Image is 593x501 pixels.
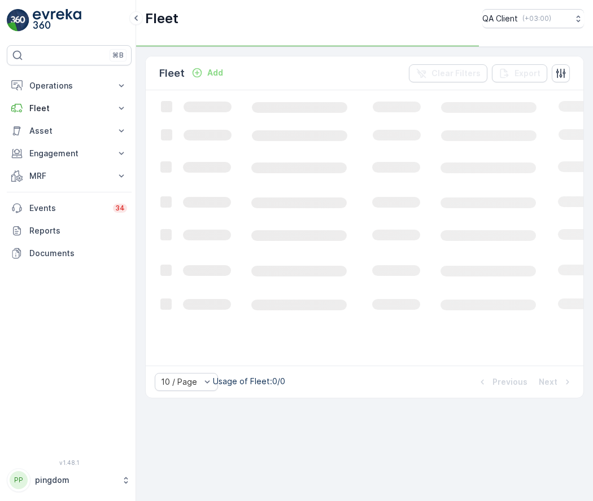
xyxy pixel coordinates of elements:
button: QA Client(+03:00) [482,9,584,28]
p: MRF [29,170,109,182]
button: Add [187,66,228,80]
p: Next [539,376,557,388]
a: Documents [7,242,132,265]
p: Previous [492,376,527,388]
p: QA Client [482,13,518,24]
span: v 1.48.1 [7,459,132,466]
p: pingdom [35,474,116,486]
button: Previous [476,375,529,389]
button: Clear Filters [409,64,487,82]
p: Fleet [29,103,109,114]
a: Reports [7,219,132,242]
p: ( +03:00 ) [522,14,551,23]
p: 34 [115,204,125,213]
button: Operations [7,74,132,97]
button: Fleet [7,97,132,120]
p: ⌘B [112,51,124,60]
button: Next [538,375,574,389]
p: Add [207,67,223,78]
img: logo [7,9,29,32]
div: PP [10,471,28,489]
img: logo_light-DOdMpM7g.png [33,9,81,32]
button: Export [492,64,547,82]
p: Export [514,68,540,79]
button: PPpingdom [7,468,132,492]
p: Operations [29,80,109,91]
p: Reports [29,225,127,236]
p: Asset [29,125,109,137]
p: Clear Filters [431,68,481,79]
p: Fleet [159,65,185,81]
p: Usage of Fleet : 0/0 [213,376,285,387]
p: Documents [29,248,127,259]
p: Events [29,203,106,214]
p: Fleet [145,10,178,28]
button: MRF [7,165,132,187]
button: Asset [7,120,132,142]
button: Engagement [7,142,132,165]
a: Events34 [7,197,132,219]
p: Engagement [29,148,109,159]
